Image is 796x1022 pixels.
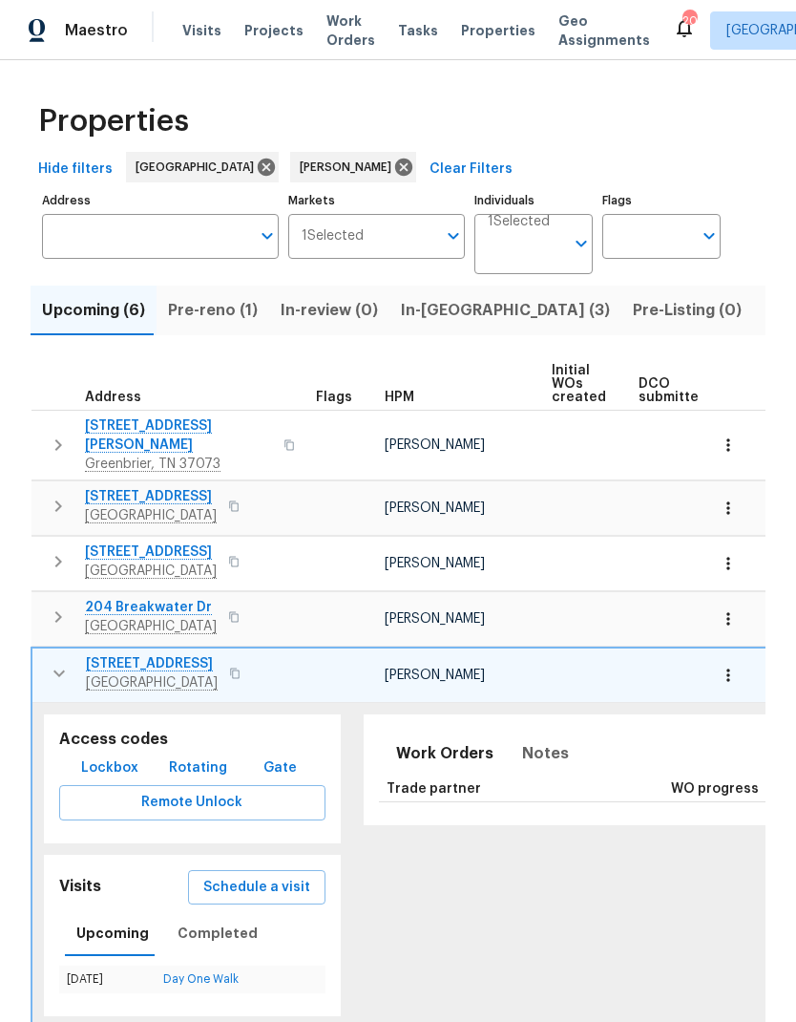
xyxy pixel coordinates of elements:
span: [PERSON_NAME] [385,557,485,570]
h5: Visits [59,877,101,897]
span: Upcoming (6) [42,297,145,324]
span: 1 Selected [302,228,364,245]
span: [PERSON_NAME] [300,158,399,177]
button: Hide filters [31,152,120,187]
td: [DATE] [59,966,156,993]
span: Notes [522,740,569,767]
span: Properties [38,112,189,131]
span: Lockbox [81,756,138,780]
button: Schedule a visit [188,870,325,905]
span: Geo Assignments [558,11,650,50]
span: Gate [257,756,303,780]
span: Rotating [169,756,227,780]
button: Open [568,230,595,257]
span: Properties [461,21,535,40]
span: In-[GEOGRAPHIC_DATA] (3) [401,297,610,324]
label: Individuals [474,195,593,206]
span: [PERSON_NAME] [385,669,485,682]
label: Address [42,195,279,206]
button: Lockbox [73,751,146,786]
button: Open [254,223,281,249]
span: Schedule a visit [203,876,310,900]
span: Pre-reno (1) [168,297,258,324]
h5: Access codes [59,730,325,750]
span: Completed [178,922,258,946]
span: [PERSON_NAME] [385,612,485,626]
label: Flags [602,195,721,206]
span: Pre-Listing (0) [633,297,742,324]
span: Upcoming [76,922,149,946]
button: Clear Filters [422,152,520,187]
span: 1 Selected [488,214,550,230]
label: Markets [288,195,466,206]
button: Open [440,223,467,249]
span: Work Orders [326,11,375,50]
span: Flags [316,391,352,404]
span: Projects [244,21,304,40]
span: [GEOGRAPHIC_DATA] [136,158,262,177]
span: In-review (0) [281,297,378,324]
span: [PERSON_NAME] [385,438,485,452]
span: Maestro [65,21,128,40]
span: Trade partner [387,782,481,796]
span: HPM [385,391,414,404]
span: Hide filters [38,158,113,181]
div: [PERSON_NAME] [290,152,416,182]
button: Gate [249,751,310,786]
span: Initial WOs created [552,364,606,404]
span: Visits [182,21,221,40]
button: Open [696,223,723,249]
span: Clear Filters [429,158,513,181]
a: Day One Walk [163,973,239,985]
button: Remote Unlock [59,785,325,820]
div: [GEOGRAPHIC_DATA] [126,152,279,182]
button: Rotating [161,751,235,786]
span: Remote Unlock [74,791,310,815]
span: [PERSON_NAME] [385,501,485,515]
span: Work Orders [396,740,493,767]
span: Tasks [398,24,438,37]
span: Address [85,391,141,404]
span: WO progress [671,782,759,796]
span: DCO submitted [639,377,707,404]
div: 20 [682,11,696,31]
